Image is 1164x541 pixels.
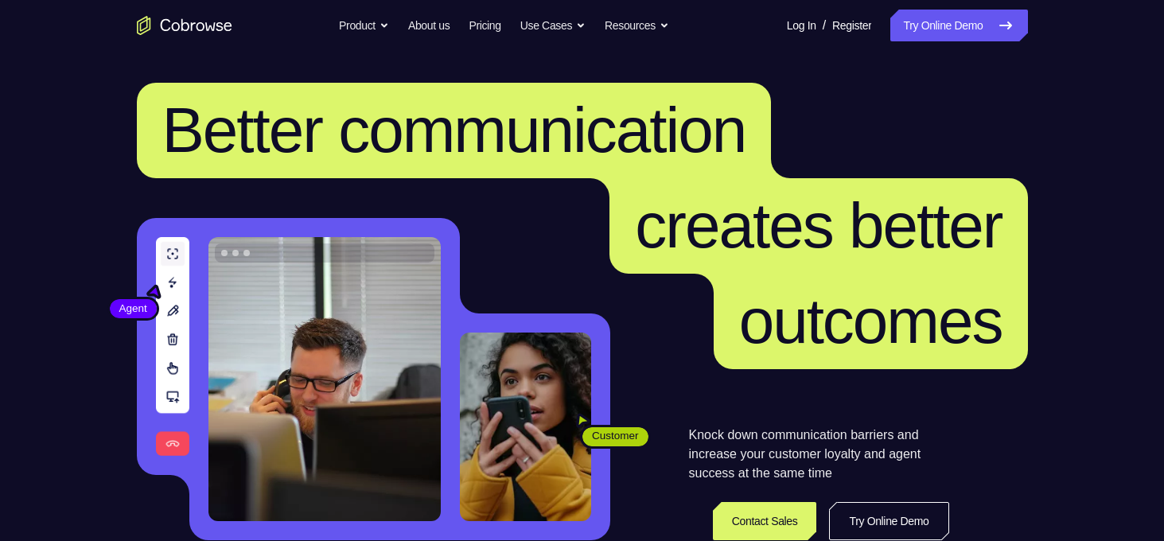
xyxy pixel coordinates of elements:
[713,502,817,540] a: Contact Sales
[689,426,949,483] p: Knock down communication barriers and increase your customer loyalty and agent success at the sam...
[162,95,746,165] span: Better communication
[460,333,591,521] img: A customer holding their phone
[890,10,1027,41] a: Try Online Demo
[469,10,500,41] a: Pricing
[137,16,232,35] a: Go to the home page
[520,10,586,41] button: Use Cases
[829,502,948,540] a: Try Online Demo
[339,10,389,41] button: Product
[635,190,1002,261] span: creates better
[739,286,1002,356] span: outcomes
[408,10,450,41] a: About us
[605,10,669,41] button: Resources
[787,10,816,41] a: Log In
[208,237,441,521] img: A customer support agent talking on the phone
[823,16,826,35] span: /
[832,10,871,41] a: Register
